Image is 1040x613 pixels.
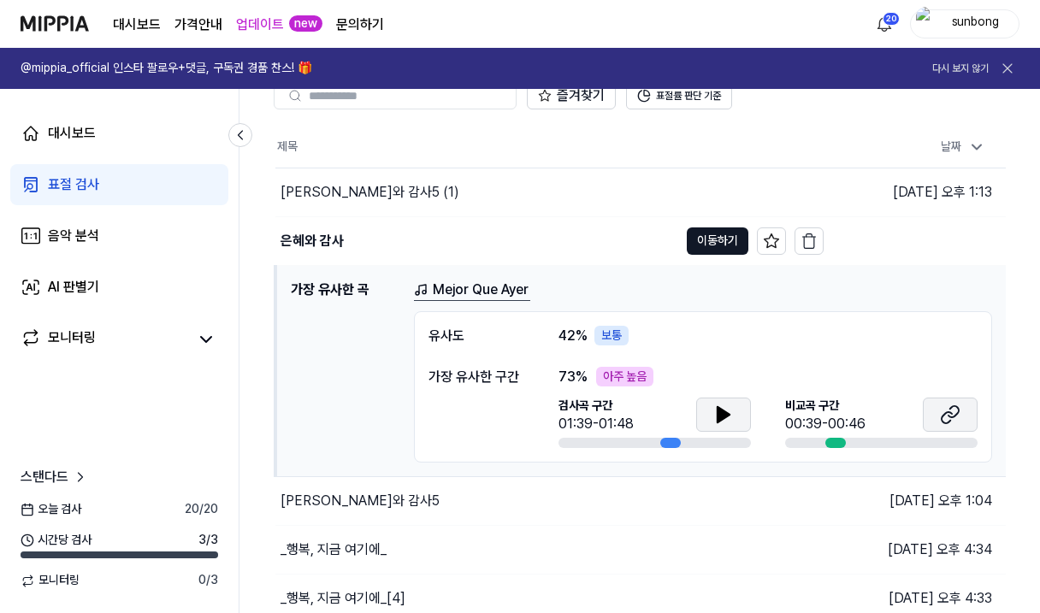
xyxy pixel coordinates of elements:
[10,267,228,308] a: AI 판별기
[824,216,1007,265] td: [DATE] 오후 1:04
[48,327,96,351] div: 모니터링
[291,280,400,463] h1: 가장 유사한 곡
[21,572,80,589] span: 모니터링
[21,467,68,487] span: 스탠다드
[21,467,89,487] a: 스탠다드
[10,113,228,154] a: 대시보드
[871,10,898,38] button: 알림20
[785,398,866,415] span: 비교곡 구간
[281,539,387,560] div: _행복, 지금 여기에_
[185,501,218,518] span: 20 / 20
[596,367,653,387] div: 아주 높음
[910,9,1019,38] button: profilesunbong
[594,326,629,346] div: 보통
[48,123,96,144] div: 대시보드
[428,367,524,387] div: 가장 유사한 구간
[883,12,900,26] div: 20
[281,491,440,511] div: [PERSON_NAME]와 감사5
[626,82,732,109] button: 표절률 판단 기준
[942,14,1008,32] div: sunbong
[198,532,218,549] span: 3 / 3
[281,588,405,609] div: _행복, 지금 여기에_[4]
[289,15,322,32] div: new
[824,168,1007,216] td: [DATE] 오후 1:13
[687,227,748,255] button: 이동하기
[198,572,218,589] span: 0 / 3
[527,82,616,109] button: 즐겨찾기
[558,414,634,434] div: 01:39-01:48
[21,60,312,77] h1: @mippia_official 인스타 팔로우+댓글, 구독권 경품 찬스! 🎁
[428,326,524,346] div: 유사도
[48,277,99,298] div: AI 판별기
[414,280,530,301] a: Mejor Que Ayer
[824,477,1007,526] td: [DATE] 오후 1:04
[932,62,989,76] button: 다시 보지 않기
[558,367,588,387] span: 73 %
[785,414,866,434] div: 00:39-00:46
[281,182,459,203] div: [PERSON_NAME]와 감사5 (1)
[10,215,228,256] a: 음악 분석
[48,174,99,195] div: 표절 검사
[21,501,81,518] span: 오늘 검사
[174,15,222,35] button: 가격안내
[21,327,187,351] a: 모니터링
[113,15,161,35] a: 대시보드
[824,526,1007,575] td: [DATE] 오후 4:34
[21,532,92,549] span: 시간당 검사
[916,7,937,41] img: profile
[10,164,228,205] a: 표절 검사
[236,15,284,35] a: 업데이트
[48,226,99,246] div: 음악 분석
[558,398,634,415] span: 검사곡 구간
[874,14,895,34] img: 알림
[336,15,384,35] a: 문의하기
[558,326,588,346] span: 42 %
[275,127,824,168] th: 제목
[934,133,992,161] div: 날짜
[281,231,344,251] div: 은혜와 감사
